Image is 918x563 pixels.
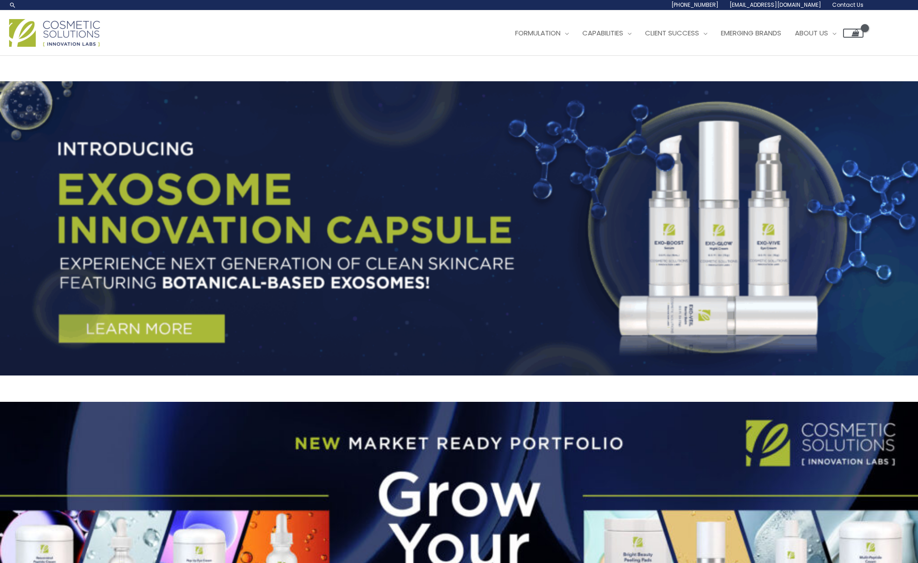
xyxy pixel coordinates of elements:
a: Emerging Brands [714,20,788,47]
a: Formulation [508,20,576,47]
a: View Shopping Cart, empty [843,29,863,38]
span: About Us [795,28,828,38]
span: Capabilities [582,28,623,38]
span: [PHONE_NUMBER] [671,1,719,9]
span: [EMAIL_ADDRESS][DOMAIN_NAME] [729,1,821,9]
a: Search icon link [9,1,16,9]
img: Cosmetic Solutions Logo [9,19,100,47]
span: Emerging Brands [721,28,781,38]
a: Client Success [638,20,714,47]
span: Client Success [645,28,699,38]
span: Formulation [515,28,561,38]
a: About Us [788,20,843,47]
nav: Site Navigation [501,20,863,47]
span: Contact Us [832,1,863,9]
a: Capabilities [576,20,638,47]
